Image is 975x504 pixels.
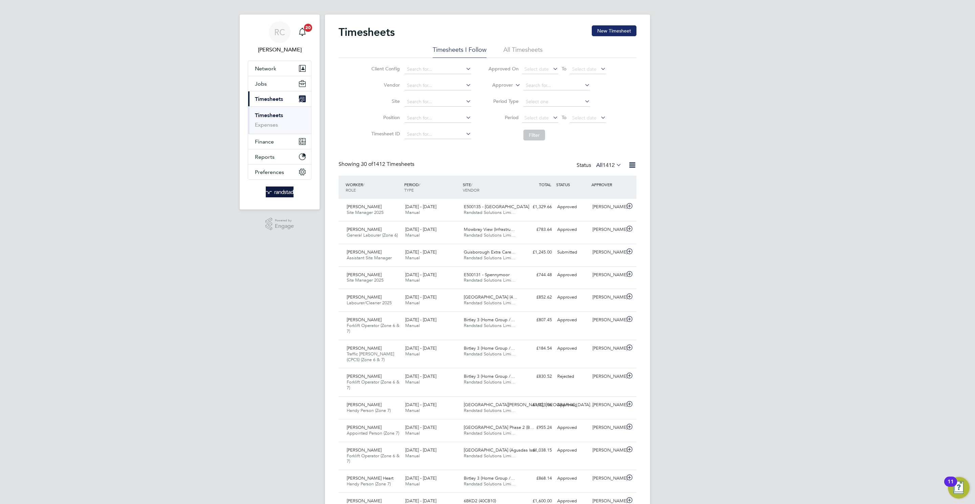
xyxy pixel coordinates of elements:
[405,402,436,408] span: [DATE] - [DATE]
[405,277,420,283] span: Manual
[461,178,520,196] div: SITE
[255,138,274,145] span: Finance
[555,178,590,191] div: STATUS
[464,272,510,278] span: E500131 - Spennymoor
[347,430,399,436] span: Appointed Person (Zone 7)
[347,232,398,238] span: General Labourer (Zone 6)
[464,475,515,481] span: Birtley 3 (Home Group /…
[405,379,420,385] span: Manual
[519,224,555,235] div: £783.64
[347,317,382,323] span: [PERSON_NAME]
[519,473,555,484] div: £868.14
[603,162,615,169] span: 1412
[464,317,515,323] span: Birtley 3 (Home Group /…
[248,46,311,54] span: Rebecca Cahill
[405,345,436,351] span: [DATE] - [DATE]
[560,113,568,122] span: To
[347,300,392,306] span: Labourer/Cleaner 2025
[405,447,436,453] span: [DATE] - [DATE]
[519,292,555,303] div: £852.62
[255,122,278,128] a: Expenses
[405,424,436,430] span: [DATE] - [DATE]
[519,343,555,354] div: £184.54
[471,182,472,187] span: /
[555,292,590,303] div: Approved
[464,379,516,385] span: Randstad Solutions Limi…
[248,21,311,54] a: RC[PERSON_NAME]
[347,351,394,363] span: Traffic [PERSON_NAME] (CPCS) (Zone 6 & 7)
[590,224,625,235] div: [PERSON_NAME]
[265,218,294,231] a: Powered byEngage
[555,343,590,354] div: Approved
[464,351,516,357] span: Randstad Solutions Limi…
[347,255,392,261] span: Assistant Site Manager
[347,323,399,334] span: Forklift Operator (Zone 6 & 7)
[592,25,636,36] button: New Timesheet
[596,162,622,169] label: All
[347,447,382,453] span: [PERSON_NAME]
[363,182,364,187] span: /
[405,430,420,436] span: Manual
[590,422,625,433] div: [PERSON_NAME]
[404,187,414,193] span: TYPE
[577,161,623,170] div: Status
[464,232,516,238] span: Randstad Solutions Limi…
[464,277,516,283] span: Randstad Solutions Limi…
[590,178,625,191] div: APPROVER
[248,106,311,134] div: Timesheets
[347,424,382,430] span: [PERSON_NAME]
[369,66,400,72] label: Client Config
[304,24,312,32] span: 20
[255,112,283,118] a: Timesheets
[433,46,486,58] li: Timesheets I Follow
[248,134,311,149] button: Finance
[464,498,496,504] span: 6BKD2 (40CB10)
[555,422,590,433] div: Approved
[464,323,516,328] span: Randstad Solutions Limi…
[948,477,970,499] button: Open Resource Center, 11 new notifications
[488,98,519,104] label: Period Type
[369,131,400,137] label: Timesheet ID
[405,272,436,278] span: [DATE] - [DATE]
[523,97,590,107] input: Select one
[266,187,294,197] img: randstad-logo-retina.png
[255,96,283,102] span: Timesheets
[405,204,436,210] span: [DATE] - [DATE]
[405,226,436,232] span: [DATE] - [DATE]
[248,91,311,106] button: Timesheets
[347,249,382,255] span: [PERSON_NAME]
[347,272,382,278] span: [PERSON_NAME]
[464,430,516,436] span: Randstad Solutions Limi…
[523,81,590,90] input: Search for...
[555,473,590,484] div: Approved
[590,371,625,382] div: [PERSON_NAME]
[347,408,391,413] span: Handy Person (Zone 7)
[347,379,399,391] span: Forklift Operator (Zone 6 & 7)
[555,399,590,411] div: Approved
[464,294,517,300] span: [GEOGRAPHIC_DATA] (4…
[482,82,513,89] label: Approver
[405,113,471,123] input: Search for...
[405,65,471,74] input: Search for...
[361,161,414,168] span: 1412 Timesheets
[248,76,311,91] button: Jobs
[248,165,311,179] button: Preferences
[590,399,625,411] div: [PERSON_NAME]
[369,114,400,120] label: Position
[405,300,420,306] span: Manual
[464,204,529,210] span: E500135 - [GEOGRAPHIC_DATA]
[519,314,555,326] div: £807.45
[274,28,285,37] span: RC
[464,408,516,413] span: Randstad Solutions Limi…
[519,422,555,433] div: £955.24
[555,314,590,326] div: Approved
[275,223,294,229] span: Engage
[464,226,515,232] span: Mowbray View (Infrastru…
[464,300,516,306] span: Randstad Solutions Limi…
[519,371,555,382] div: £830.52
[255,81,267,87] span: Jobs
[369,82,400,88] label: Vendor
[248,61,311,76] button: Network
[419,182,420,187] span: /
[296,21,309,43] a: 20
